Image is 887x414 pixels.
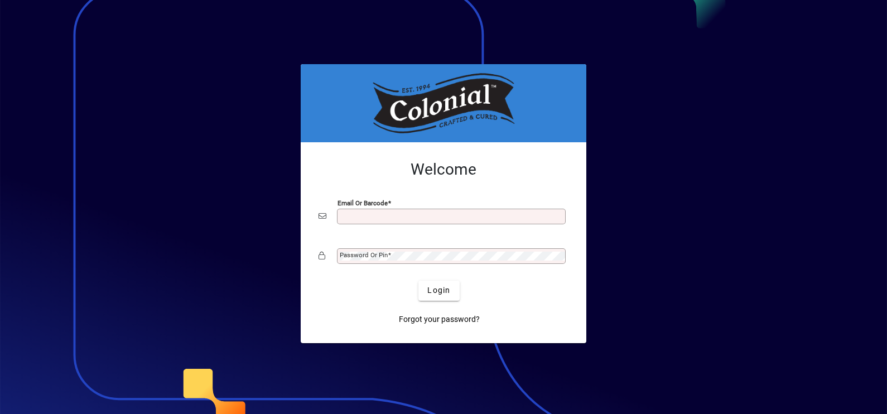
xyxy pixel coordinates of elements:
h2: Welcome [319,160,568,179]
mat-label: Email or Barcode [338,199,388,206]
button: Login [418,281,459,301]
span: Login [427,285,450,296]
mat-label: Password or Pin [340,251,388,259]
a: Forgot your password? [394,310,484,330]
span: Forgot your password? [399,314,480,325]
